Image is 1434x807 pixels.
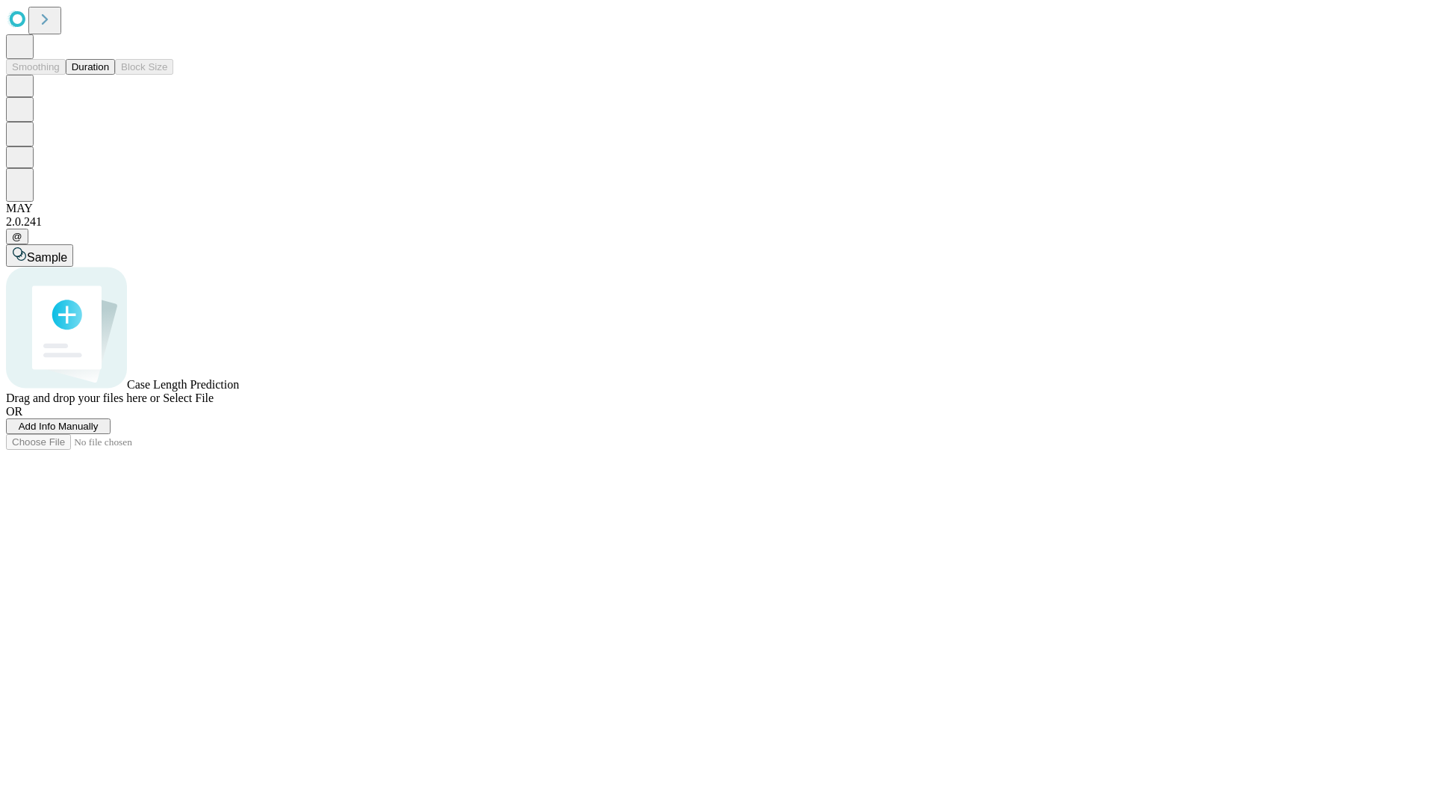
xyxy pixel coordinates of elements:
[19,421,99,432] span: Add Info Manually
[6,244,73,267] button: Sample
[163,392,214,404] span: Select File
[6,59,66,75] button: Smoothing
[6,405,22,418] span: OR
[127,378,239,391] span: Case Length Prediction
[115,59,173,75] button: Block Size
[6,229,28,244] button: @
[6,202,1428,215] div: MAY
[6,392,160,404] span: Drag and drop your files here or
[6,418,111,434] button: Add Info Manually
[27,251,67,264] span: Sample
[12,231,22,242] span: @
[66,59,115,75] button: Duration
[6,215,1428,229] div: 2.0.241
